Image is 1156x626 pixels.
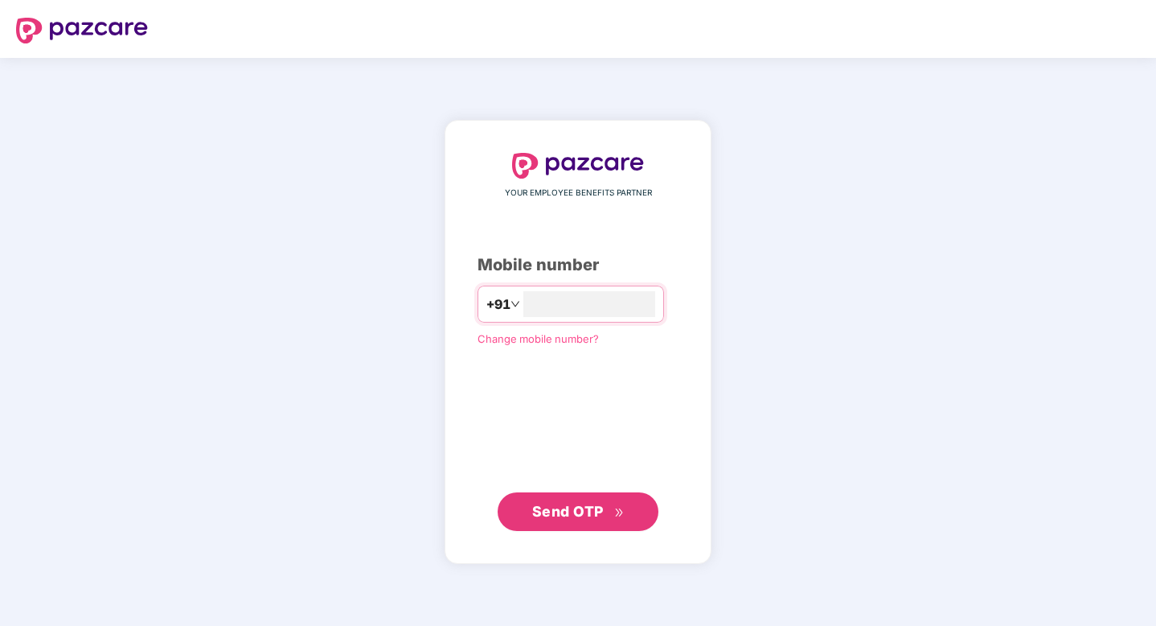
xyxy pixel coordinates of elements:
[510,299,520,309] span: down
[486,294,510,315] span: +91
[532,503,604,520] span: Send OTP
[505,187,652,200] span: YOUR EMPLOYEE BENEFITS PARTNER
[16,18,148,43] img: logo
[512,153,644,179] img: logo
[478,253,678,278] div: Mobile number
[498,492,658,531] button: Send OTPdouble-right
[614,508,625,518] span: double-right
[478,332,599,345] a: Change mobile number?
